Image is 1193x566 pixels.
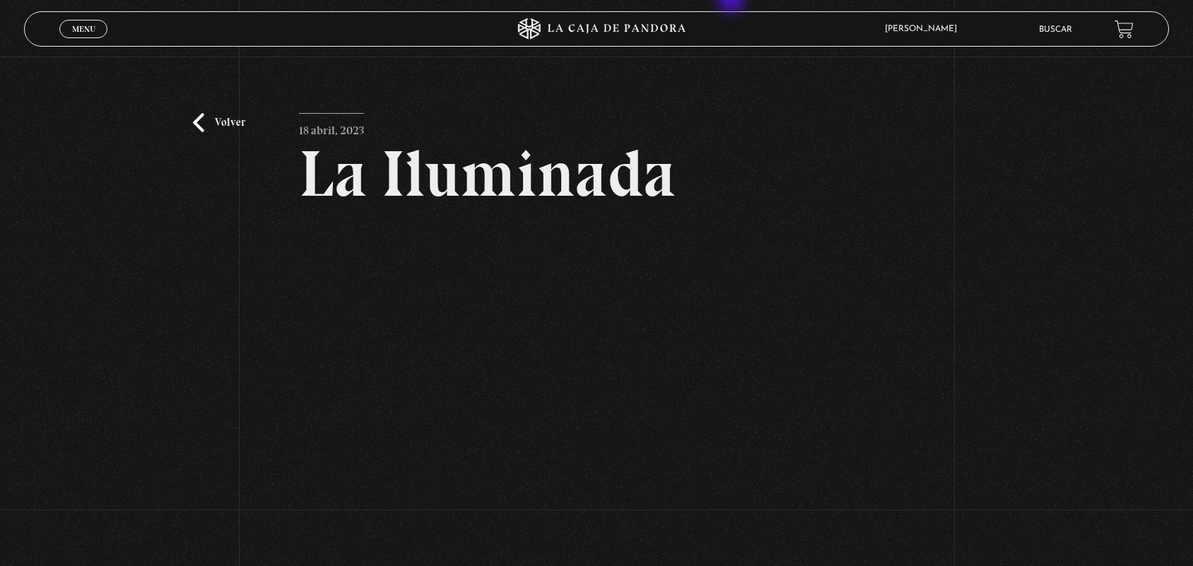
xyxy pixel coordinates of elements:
a: Volver [193,113,245,132]
span: [PERSON_NAME] [878,25,971,33]
span: Cerrar [67,37,100,47]
a: Buscar [1039,25,1072,34]
a: View your shopping cart [1115,20,1134,39]
span: Menu [72,25,95,33]
h2: La Iluminada [299,141,895,206]
p: 18 abril, 2023 [299,113,364,141]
